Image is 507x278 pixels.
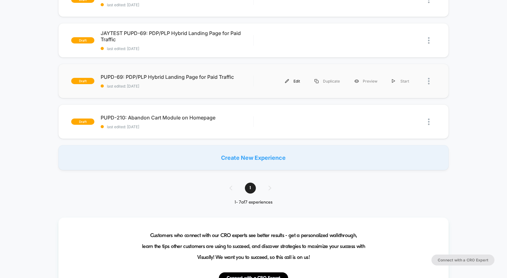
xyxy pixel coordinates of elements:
[392,79,395,83] img: menu
[101,30,253,43] span: JAYTEST PUPD-69: PDP/PLP Hybrid Landing Page for Paid Traffic
[101,114,253,121] span: PUPD-210: Abandon Cart Module on Homepage
[101,84,253,88] span: last edited: [DATE]
[428,119,430,125] img: close
[58,145,449,170] div: Create New Experience
[431,255,494,265] button: Connect with a CRO Expert
[278,74,307,88] div: Edit
[285,79,289,83] img: menu
[142,230,365,263] span: Customers who connect with our CRO experts see better results - get a personalized walkthrough, l...
[101,3,253,7] span: last edited: [DATE]
[71,37,94,43] span: draft
[385,74,416,88] div: Start
[307,74,347,88] div: Duplicate
[101,74,253,80] span: PUPD-69: PDP/PLP Hybrid Landing Page for Paid Traffic
[428,78,430,84] img: close
[428,37,430,44] img: close
[314,79,319,83] img: menu
[347,74,385,88] div: Preview
[71,78,94,84] span: draft
[245,183,256,194] span: 1
[101,124,253,129] span: last edited: [DATE]
[71,119,94,125] span: draft
[223,200,284,205] div: 1 - 7 of 7 experiences
[101,46,253,51] span: last edited: [DATE]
